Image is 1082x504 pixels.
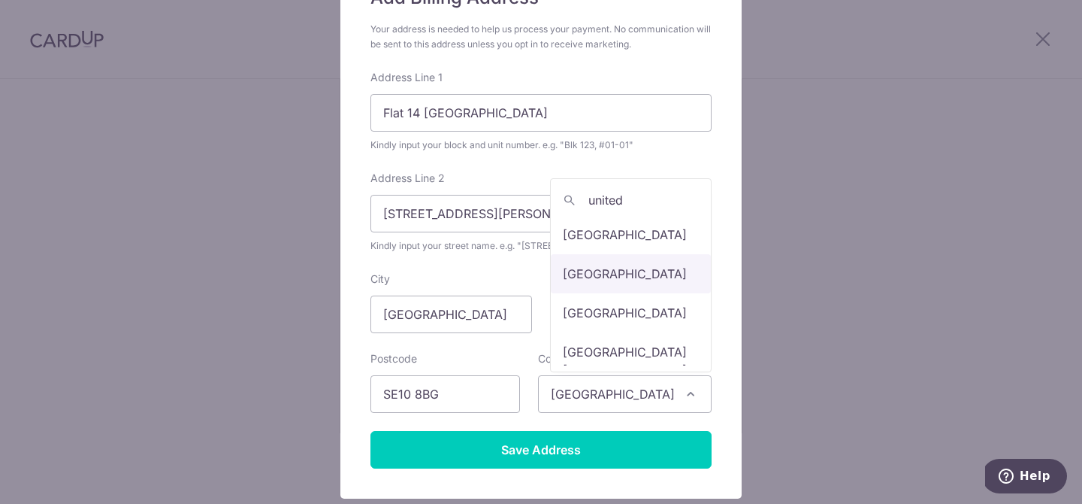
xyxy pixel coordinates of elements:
iframe: Opens a widget where you can find more information [985,459,1067,496]
span: Singapore [539,376,711,412]
li: [GEOGRAPHIC_DATA] [551,254,711,293]
label: Address Line 2 [370,171,445,186]
input: Save Address [370,431,712,469]
label: City [370,272,390,287]
li: [GEOGRAPHIC_DATA] [551,293,711,332]
li: [GEOGRAPHIC_DATA] [551,215,711,254]
div: Kindly input your street name. e.g. "[STREET_ADDRESS]" [370,238,712,254]
div: Kindly input your block and unit number. e.g. "Blk 123, #01-01" [370,138,712,153]
label: Address Line 1 [370,70,443,85]
span: Singapore [538,375,712,413]
label: Country of Billing Address [538,351,666,366]
label: Postcode [370,351,417,366]
li: [GEOGRAPHIC_DATA] [GEOGRAPHIC_DATA] [551,332,711,390]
